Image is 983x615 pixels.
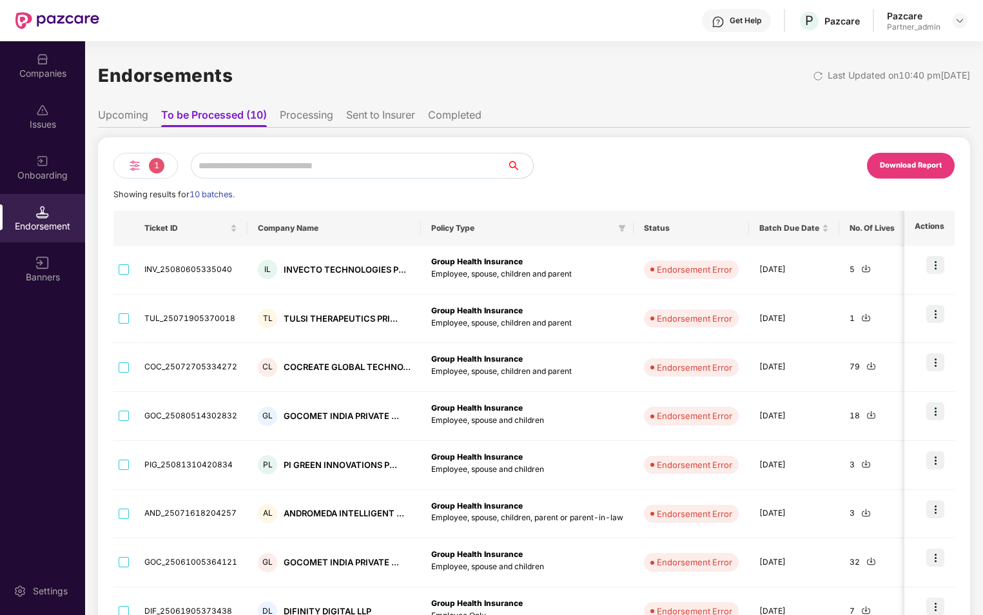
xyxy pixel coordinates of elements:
[36,206,49,219] img: svg+xml;base64,PHN2ZyB3aWR0aD0iMTQuNSIgaGVpZ2h0PSIxNC41IiB2aWV3Qm94PSIwIDAgMTYgMTYiIGZpbGw9Im5vbm...
[759,223,819,233] span: Batch Due Date
[749,295,839,344] td: [DATE]
[887,10,940,22] div: Pazcare
[850,459,895,471] div: 3
[258,455,277,474] div: PL
[712,15,725,28] img: svg+xml;base64,PHN2ZyBpZD0iSGVscC0zMngzMiIgeG1sbnM9Imh0dHA6Ly93d3cudzMub3JnLzIwMDAvc3ZnIiB3aWR0aD...
[248,211,421,246] th: Company Name
[839,211,905,246] th: No. Of Lives
[431,306,523,315] b: Group Health Insurance
[431,317,623,329] p: Employee, spouse, children and parent
[634,211,749,246] th: Status
[431,598,523,608] b: Group Health Insurance
[507,161,533,171] span: search
[431,257,523,266] b: Group Health Insurance
[431,268,623,280] p: Employee, spouse, children and parent
[98,108,148,127] li: Upcoming
[258,309,277,328] div: TL
[134,295,248,344] td: TUL_25071905370018
[431,464,623,476] p: Employee, spouse and children
[926,353,944,371] img: icon
[431,403,523,413] b: Group Health Insurance
[850,410,895,422] div: 18
[749,343,839,392] td: [DATE]
[144,223,228,233] span: Ticket ID
[113,190,235,199] span: Showing results for
[866,556,876,566] img: svg+xml;base64,PHN2ZyBpZD0iRG93bmxvYWQtMjR4MjQiIHhtbG5zPSJodHRwOi8vd3d3LnczLm9yZy8yMDAwL3N2ZyIgd2...
[36,155,49,168] img: svg+xml;base64,PHN2ZyB3aWR0aD0iMjAiIGhlaWdodD0iMjAiIHZpZXdCb3g9IjAgMCAyMCAyMCIgZmlsbD0ibm9uZSIgeG...
[258,504,277,523] div: AL
[258,358,277,377] div: CL
[813,71,823,81] img: svg+xml;base64,PHN2ZyBpZD0iUmVsb2FkLTMyeDMyIiB4bWxucz0iaHR0cDovL3d3dy53My5vcmcvMjAwMC9zdmciIHdpZH...
[926,549,944,567] img: icon
[284,361,411,373] div: COCREATE GLOBAL TECHNO...
[926,305,944,323] img: icon
[161,108,267,127] li: To be Processed (10)
[431,501,523,511] b: Group Health Insurance
[955,15,965,26] img: svg+xml;base64,PHN2ZyBpZD0iRHJvcGRvd24tMzJ4MzIiIHhtbG5zPSJodHRwOi8vd3d3LnczLm9yZy8yMDAwL3N2ZyIgd2...
[134,538,248,587] td: GOC_25061005364121
[657,312,732,325] div: Endorsement Error
[657,409,732,422] div: Endorsement Error
[926,500,944,518] img: icon
[431,512,623,524] p: Employee, spouse, children, parent or parent-in-law
[431,415,623,427] p: Employee, spouse and children
[926,256,944,274] img: icon
[866,410,876,420] img: svg+xml;base64,PHN2ZyBpZD0iRG93bmxvYWQtMjR4MjQiIHhtbG5zPSJodHRwOi8vd3d3LnczLm9yZy8yMDAwL3N2ZyIgd2...
[431,561,623,573] p: Employee, spouse and children
[431,223,613,233] span: Policy Type
[850,264,895,276] div: 5
[284,410,399,422] div: GOCOMET INDIA PRIVATE ...
[14,585,26,598] img: svg+xml;base64,PHN2ZyBpZD0iU2V0dGluZy0yMHgyMCIgeG1sbnM9Imh0dHA6Ly93d3cudzMub3JnLzIwMDAvc3ZnIiB3aW...
[880,160,942,171] div: Download Report
[657,361,732,374] div: Endorsement Error
[134,441,248,490] td: PIG_25081310420834
[861,605,871,615] img: svg+xml;base64,PHN2ZyBpZD0iRG93bmxvYWQtMjR4MjQiIHhtbG5zPSJodHRwOi8vd3d3LnczLm9yZy8yMDAwL3N2ZyIgd2...
[850,556,895,569] div: 32
[850,313,895,325] div: 1
[749,246,839,295] td: [DATE]
[280,108,333,127] li: Processing
[284,313,398,325] div: TULSI THERAPEUTICS PRI...
[284,459,397,471] div: PI GREEN INNOVATIONS P...
[284,264,406,276] div: INVECTO TECHNOLOGIES P...
[657,556,732,569] div: Endorsement Error
[36,257,49,269] img: svg+xml;base64,PHN2ZyB3aWR0aD0iMTYiIGhlaWdodD0iMTYiIHZpZXdCb3g9IjAgMCAxNiAxNiIgZmlsbD0ibm9uZSIgeG...
[127,158,142,173] img: svg+xml;base64,PHN2ZyB4bWxucz0iaHR0cDovL3d3dy53My5vcmcvMjAwMC9zdmciIHdpZHRoPSIyNCIgaGVpZ2h0PSIyNC...
[861,508,871,518] img: svg+xml;base64,PHN2ZyBpZD0iRG93bmxvYWQtMjR4MjQiIHhtbG5zPSJodHRwOi8vd3d3LnczLm9yZy8yMDAwL3N2ZyIgd2...
[616,220,628,236] span: filter
[134,343,248,392] td: COC_25072705334272
[98,61,233,90] h1: Endorsements
[749,538,839,587] td: [DATE]
[618,224,626,232] span: filter
[657,263,732,276] div: Endorsement Error
[749,211,839,246] th: Batch Due Date
[749,392,839,441] td: [DATE]
[15,12,99,29] img: New Pazcare Logo
[850,507,895,520] div: 3
[258,260,277,279] div: IL
[36,104,49,117] img: svg+xml;base64,PHN2ZyBpZD0iSXNzdWVzX2Rpc2FibGVkIiB4bWxucz0iaHR0cDovL3d3dy53My5vcmcvMjAwMC9zdmciIH...
[824,15,860,27] div: Pazcare
[284,507,404,520] div: ANDROMEDA INTELLIGENT ...
[346,108,415,127] li: Sent to Insurer
[828,68,970,83] div: Last Updated on 10:40 pm[DATE]
[36,53,49,66] img: svg+xml;base64,PHN2ZyBpZD0iQ29tcGFuaWVzIiB4bWxucz0iaHR0cDovL3d3dy53My5vcmcvMjAwMC9zdmciIHdpZHRoPS...
[749,490,839,539] td: [DATE]
[134,211,248,246] th: Ticket ID
[431,549,523,559] b: Group Health Insurance
[887,22,940,32] div: Partner_admin
[866,361,876,371] img: svg+xml;base64,PHN2ZyBpZD0iRG93bmxvYWQtMjR4MjQiIHhtbG5zPSJodHRwOi8vd3d3LnczLm9yZy8yMDAwL3N2ZyIgd2...
[805,13,813,28] span: P
[657,507,732,520] div: Endorsement Error
[507,153,534,179] button: search
[149,158,164,173] span: 1
[134,490,248,539] td: AND_25071618204257
[749,441,839,490] td: [DATE]
[29,585,72,598] div: Settings
[926,402,944,420] img: icon
[284,556,399,569] div: GOCOMET INDIA PRIVATE ...
[134,392,248,441] td: GOC_25080514302832
[428,108,482,127] li: Completed
[258,407,277,426] div: GL
[431,452,523,462] b: Group Health Insurance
